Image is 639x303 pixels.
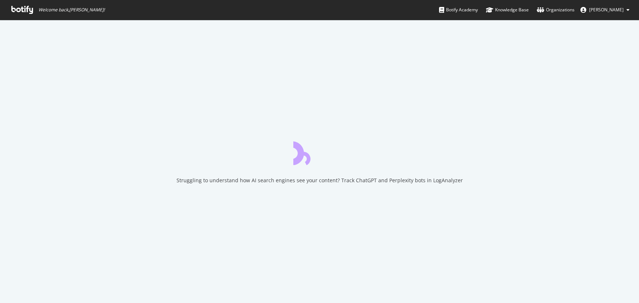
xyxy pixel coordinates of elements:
div: Organizations [537,6,575,14]
div: animation [293,139,346,165]
div: Botify Academy [439,6,478,14]
div: Knowledge Base [486,6,529,14]
div: Struggling to understand how AI search engines see your content? Track ChatGPT and Perplexity bot... [177,177,463,184]
span: Alejandra Roca [589,7,624,13]
span: Welcome back, [PERSON_NAME] ! [38,7,105,13]
button: [PERSON_NAME] [575,4,635,16]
